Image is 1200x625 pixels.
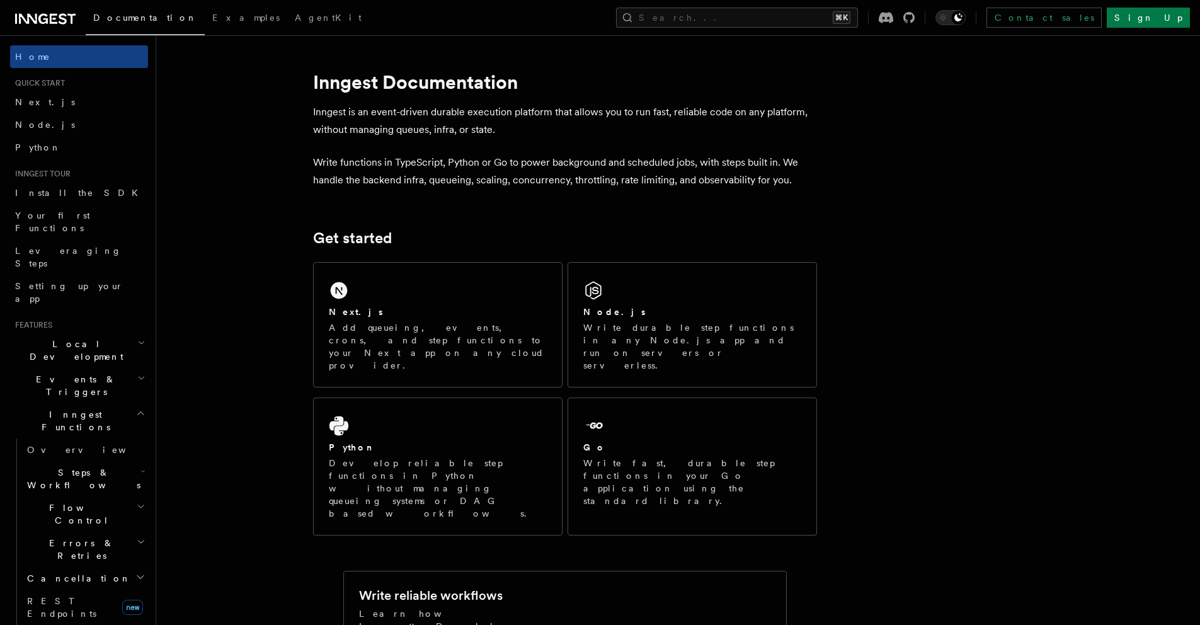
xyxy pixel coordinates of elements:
[313,71,817,93] h1: Inngest Documentation
[15,142,61,152] span: Python
[22,590,148,625] a: REST Endpointsnew
[935,10,966,25] button: Toggle dark mode
[10,275,148,310] a: Setting up your app
[22,439,148,461] a: Overview
[10,45,148,68] a: Home
[22,532,148,567] button: Errors & Retries
[27,445,157,455] span: Overview
[22,461,148,496] button: Steps & Workflows
[10,408,136,433] span: Inngest Functions
[833,11,850,24] kbd: ⌘K
[583,457,801,507] p: Write fast, durable step functions in your Go application using the standard library.
[329,457,547,520] p: Develop reliable step functions in Python without managing queueing systems or DAG based workflows.
[329,306,383,318] h2: Next.js
[616,8,858,28] button: Search...⌘K
[583,441,606,454] h2: Go
[15,188,146,198] span: Install the SDK
[583,306,646,318] h2: Node.js
[22,496,148,532] button: Flow Control
[22,537,137,562] span: Errors & Retries
[10,320,52,330] span: Features
[10,136,148,159] a: Python
[313,103,817,139] p: Inngest is an event-driven durable execution platform that allows you to run fast, reliable code ...
[27,596,96,619] span: REST Endpoints
[313,154,817,189] p: Write functions in TypeScript, Python or Go to power background and scheduled jobs, with steps bu...
[10,338,137,363] span: Local Development
[568,398,817,536] a: GoWrite fast, durable step functions in your Go application using the standard library.
[10,403,148,439] button: Inngest Functions
[313,262,563,387] a: Next.jsAdd queueing, events, crons, and step functions to your Next app on any cloud provider.
[568,262,817,387] a: Node.jsWrite durable step functions in any Node.js app and run on servers or serverless.
[10,113,148,136] a: Node.js
[295,13,362,23] span: AgentKit
[205,4,287,34] a: Examples
[22,502,137,527] span: Flow Control
[10,204,148,239] a: Your first Functions
[22,466,140,491] span: Steps & Workflows
[10,239,148,275] a: Leveraging Steps
[212,13,280,23] span: Examples
[313,398,563,536] a: PythonDevelop reliable step functions in Python without managing queueing systems or DAG based wo...
[86,4,205,35] a: Documentation
[15,281,123,304] span: Setting up your app
[329,321,547,372] p: Add queueing, events, crons, and step functions to your Next app on any cloud provider.
[15,97,75,107] span: Next.js
[122,600,143,615] span: new
[10,169,71,179] span: Inngest tour
[15,246,122,268] span: Leveraging Steps
[10,78,65,88] span: Quick start
[22,567,148,590] button: Cancellation
[313,229,392,247] a: Get started
[15,50,50,63] span: Home
[329,441,375,454] h2: Python
[10,333,148,368] button: Local Development
[986,8,1102,28] a: Contact sales
[15,210,90,233] span: Your first Functions
[359,587,503,604] h2: Write reliable workflows
[10,368,148,403] button: Events & Triggers
[15,120,75,130] span: Node.js
[10,91,148,113] a: Next.js
[287,4,369,34] a: AgentKit
[22,572,131,585] span: Cancellation
[10,373,137,398] span: Events & Triggers
[583,321,801,372] p: Write durable step functions in any Node.js app and run on servers or serverless.
[1107,8,1190,28] a: Sign Up
[93,13,197,23] span: Documentation
[10,181,148,204] a: Install the SDK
